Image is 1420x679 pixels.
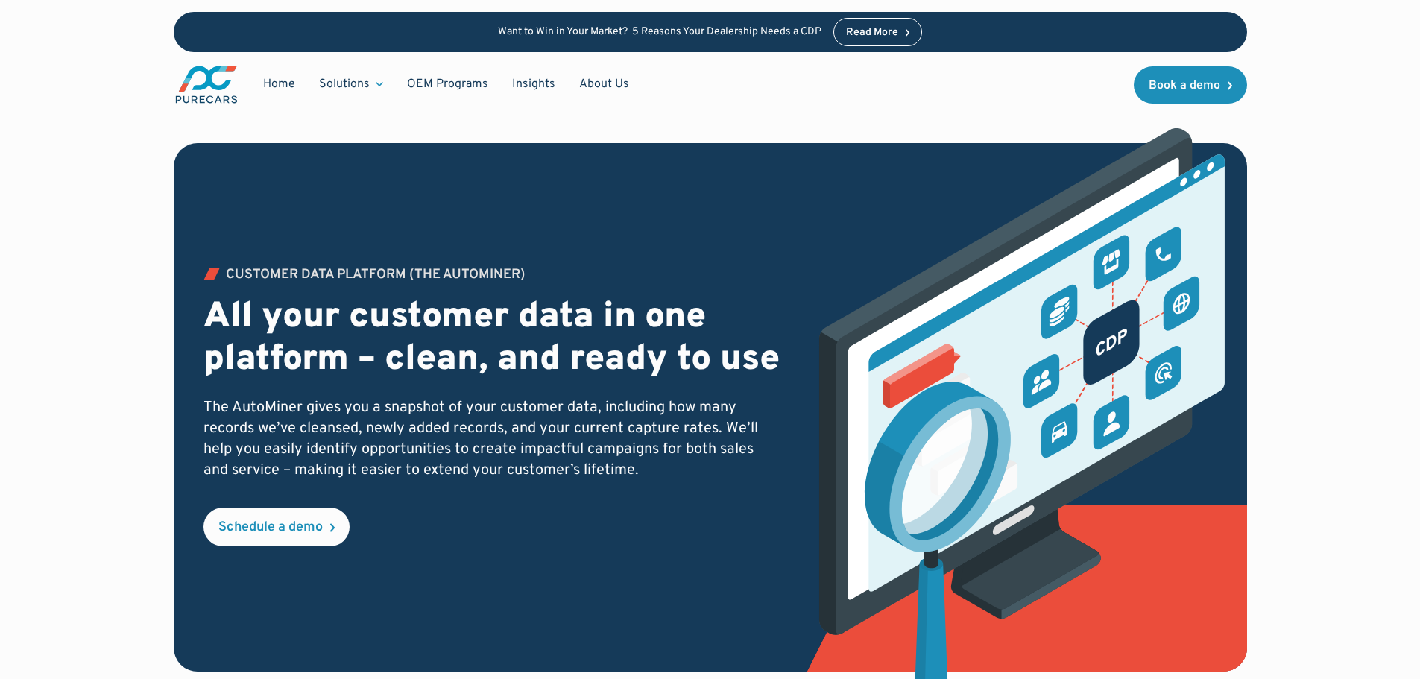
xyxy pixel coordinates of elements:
[1149,80,1220,92] div: Book a demo
[203,297,781,382] h2: All your customer data in one platform – clean, and ready to use
[1134,66,1247,104] a: Book a demo
[174,64,239,105] a: main
[395,70,500,98] a: OEM Programs
[203,508,350,546] a: Schedule a demo
[174,64,239,105] img: purecars logo
[567,70,641,98] a: About Us
[319,76,370,92] div: Solutions
[251,70,307,98] a: Home
[498,26,821,39] p: Want to Win in Your Market? 5 Reasons Your Dealership Needs a CDP
[203,397,781,481] p: The AutoMiner gives you a snapshot of your customer data, including how many records we’ve cleans...
[833,18,923,46] a: Read More
[226,268,526,282] div: Customer Data PLATFORM (The Autominer)
[307,70,395,98] div: Solutions
[500,70,567,98] a: Insights
[218,521,323,534] div: Schedule a demo
[846,28,898,38] div: Read More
